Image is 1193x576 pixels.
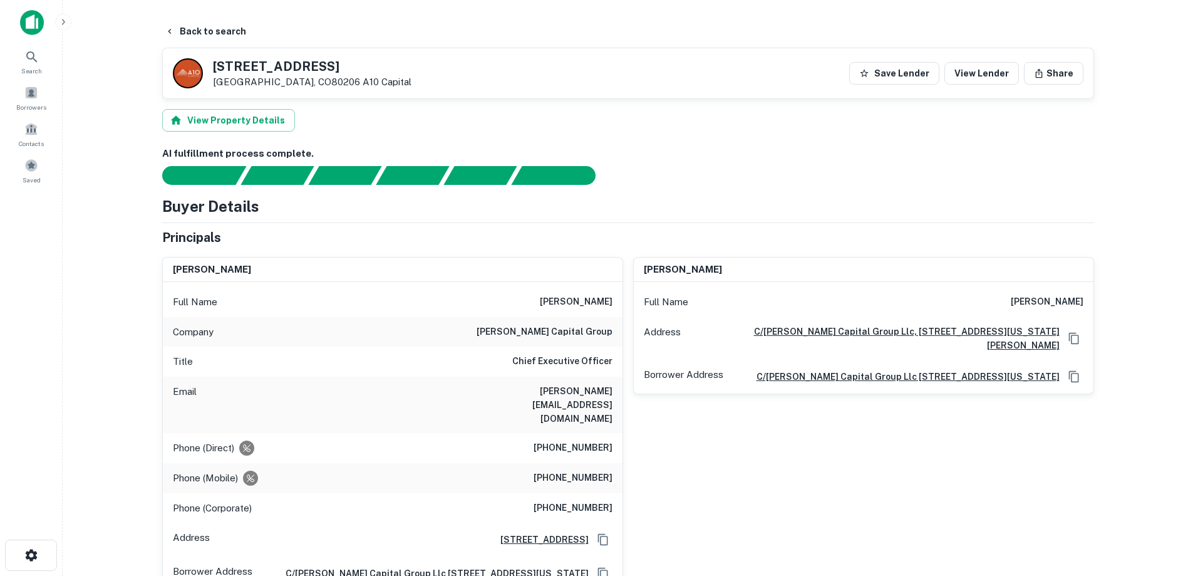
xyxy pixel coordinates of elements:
[16,102,46,112] span: Borrowers
[462,384,612,426] h6: [PERSON_NAME][EMAIL_ADDRESS][DOMAIN_NAME]
[162,195,259,217] h4: Buyer Details
[213,60,411,73] h5: [STREET_ADDRESS]
[1011,295,1083,310] h6: [PERSON_NAME]
[644,325,681,352] p: Address
[477,325,612,340] h6: [PERSON_NAME] capital group
[21,66,42,76] span: Search
[443,166,517,185] div: Principals found, still searching for contact information. This may take time...
[849,62,939,85] button: Save Lender
[173,441,234,456] p: Phone (Direct)
[944,62,1019,85] a: View Lender
[240,166,314,185] div: Your request is received and processing...
[173,263,251,277] h6: [PERSON_NAME]
[644,367,723,386] p: Borrower Address
[19,139,44,149] span: Contacts
[1130,476,1193,536] iframe: Chat Widget
[644,295,688,310] p: Full Name
[162,109,295,132] button: View Property Details
[162,147,1094,161] h6: AI fulfillment process complete.
[1065,367,1083,386] button: Copy Address
[512,354,612,369] h6: Chief Executive Officer
[20,10,44,35] img: capitalize-icon.png
[160,20,251,43] button: Back to search
[490,533,589,547] a: [STREET_ADDRESS]
[239,441,254,456] div: Requests to not be contacted at this number
[243,471,258,486] div: Requests to not be contacted at this number
[4,45,59,78] a: Search
[308,166,381,185] div: Documents found, AI parsing details...
[173,354,193,369] p: Title
[363,76,411,87] a: A10 Capital
[173,471,238,486] p: Phone (Mobile)
[376,166,449,185] div: Principals found, AI now looking for contact information...
[173,384,197,426] p: Email
[173,530,210,549] p: Address
[594,530,612,549] button: Copy Address
[534,441,612,456] h6: [PHONE_NUMBER]
[534,501,612,516] h6: [PHONE_NUMBER]
[746,370,1060,384] a: c/[PERSON_NAME] capital group llc [STREET_ADDRESS][US_STATE]
[213,76,411,88] p: [GEOGRAPHIC_DATA], CO80206
[173,295,217,310] p: Full Name
[534,471,612,486] h6: [PHONE_NUMBER]
[173,325,214,340] p: Company
[4,154,59,187] a: Saved
[4,81,59,115] a: Borrowers
[147,166,241,185] div: Sending borrower request to AI...
[1024,62,1083,85] button: Share
[512,166,611,185] div: AI fulfillment process complete.
[162,228,221,247] h5: Principals
[1065,329,1083,348] button: Copy Address
[686,325,1060,352] a: C/[PERSON_NAME] Capital Group Llc, [STREET_ADDRESS][US_STATE][PERSON_NAME]
[540,295,612,310] h6: [PERSON_NAME]
[173,501,252,516] p: Phone (Corporate)
[4,117,59,151] a: Contacts
[644,263,722,277] h6: [PERSON_NAME]
[23,175,41,185] span: Saved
